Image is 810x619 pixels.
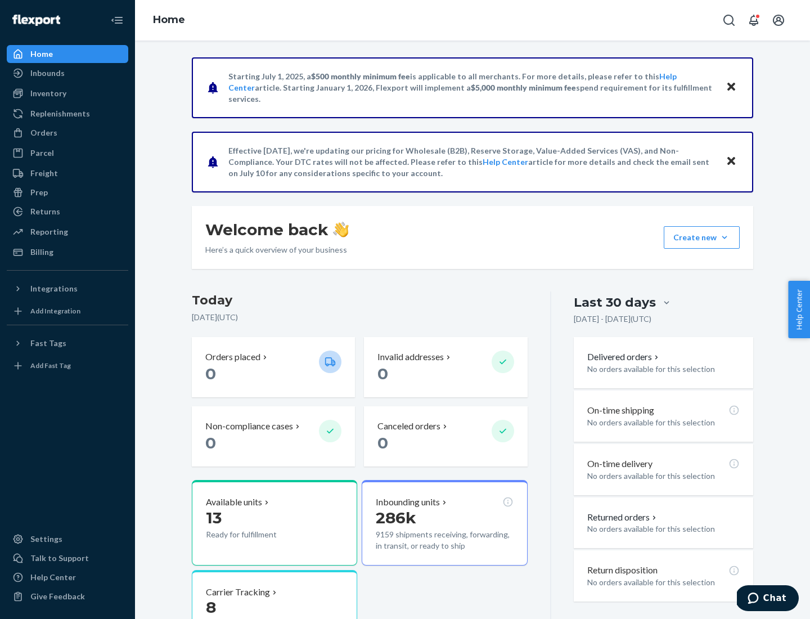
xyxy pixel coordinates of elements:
p: Return disposition [587,564,658,577]
div: Add Integration [30,306,80,316]
h1: Welcome back [205,219,349,240]
button: Invalid addresses 0 [364,337,527,397]
p: 9159 shipments receiving, forwarding, in transit, or ready to ship [376,529,513,551]
div: Orders [30,127,57,138]
a: Reporting [7,223,128,241]
button: Fast Tags [7,334,128,352]
img: hand-wave emoji [333,222,349,237]
div: Prep [30,187,48,198]
a: Inbounds [7,64,128,82]
a: Orders [7,124,128,142]
button: Canceled orders 0 [364,406,527,467]
a: Billing [7,243,128,261]
a: Help Center [483,157,528,167]
p: No orders available for this selection [587,577,740,588]
div: Billing [30,246,53,258]
button: Create new [664,226,740,249]
div: Help Center [30,572,76,583]
p: Ready for fulfillment [206,529,310,540]
span: 286k [376,508,416,527]
button: Open Search Box [718,9,740,32]
p: [DATE] ( UTC ) [192,312,528,323]
a: Freight [7,164,128,182]
button: Help Center [788,281,810,338]
a: Returns [7,203,128,221]
h3: Today [192,291,528,309]
p: Available units [206,496,262,509]
div: Inbounds [30,68,65,79]
p: Starting July 1, 2025, a is applicable to all merchants. For more details, please refer to this a... [228,71,715,105]
p: Invalid addresses [377,351,444,364]
button: Open account menu [767,9,790,32]
a: Parcel [7,144,128,162]
ol: breadcrumbs [144,4,194,37]
a: Prep [7,183,128,201]
p: No orders available for this selection [587,523,740,535]
p: [DATE] - [DATE] ( UTC ) [574,313,651,325]
p: No orders available for this selection [587,417,740,428]
button: Close Navigation [106,9,128,32]
p: Here’s a quick overview of your business [205,244,349,255]
button: Non-compliance cases 0 [192,406,355,467]
div: Fast Tags [30,338,66,349]
button: Orders placed 0 [192,337,355,397]
a: Add Integration [7,302,128,320]
div: Replenishments [30,108,90,119]
button: Open notifications [742,9,765,32]
span: 0 [205,433,216,452]
div: Returns [30,206,60,217]
button: Returned orders [587,511,659,524]
div: Add Fast Tag [30,361,71,370]
p: Orders placed [205,351,260,364]
p: On-time shipping [587,404,654,417]
a: Home [7,45,128,63]
div: Last 30 days [574,294,656,311]
div: Talk to Support [30,553,89,564]
span: 0 [377,433,388,452]
p: Non-compliance cases [205,420,293,433]
button: Talk to Support [7,549,128,567]
div: Reporting [30,226,68,237]
div: Give Feedback [30,591,85,602]
p: Inbounding units [376,496,440,509]
button: Integrations [7,280,128,298]
div: Home [30,48,53,60]
img: Flexport logo [12,15,60,26]
iframe: Opens a widget where you can chat to one of our agents [737,585,799,613]
span: 0 [205,364,216,383]
div: Settings [30,533,62,545]
p: On-time delivery [587,457,652,470]
a: Settings [7,530,128,548]
a: Home [153,14,185,26]
a: Help Center [7,568,128,586]
p: No orders available for this selection [587,364,740,375]
button: Give Feedback [7,587,128,605]
span: $500 monthly minimum fee [311,71,410,81]
div: Freight [30,168,58,179]
div: Parcel [30,147,54,159]
span: 8 [206,598,216,617]
div: Inventory [30,88,66,99]
p: No orders available for this selection [587,470,740,482]
button: Inbounding units286k9159 shipments receiving, forwarding, in transit, or ready to ship [362,480,527,566]
button: Available units13Ready for fulfillment [192,480,357,566]
span: $5,000 monthly minimum fee [471,83,576,92]
p: Effective [DATE], we're updating our pricing for Wholesale (B2B), Reserve Storage, Value-Added Se... [228,145,715,179]
a: Add Fast Tag [7,357,128,375]
span: 13 [206,508,222,527]
span: 0 [377,364,388,383]
button: Close [724,154,739,170]
div: Integrations [30,283,78,294]
a: Replenishments [7,105,128,123]
p: Carrier Tracking [206,586,270,599]
a: Inventory [7,84,128,102]
button: Delivered orders [587,351,661,364]
p: Canceled orders [377,420,440,433]
button: Close [724,79,739,96]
